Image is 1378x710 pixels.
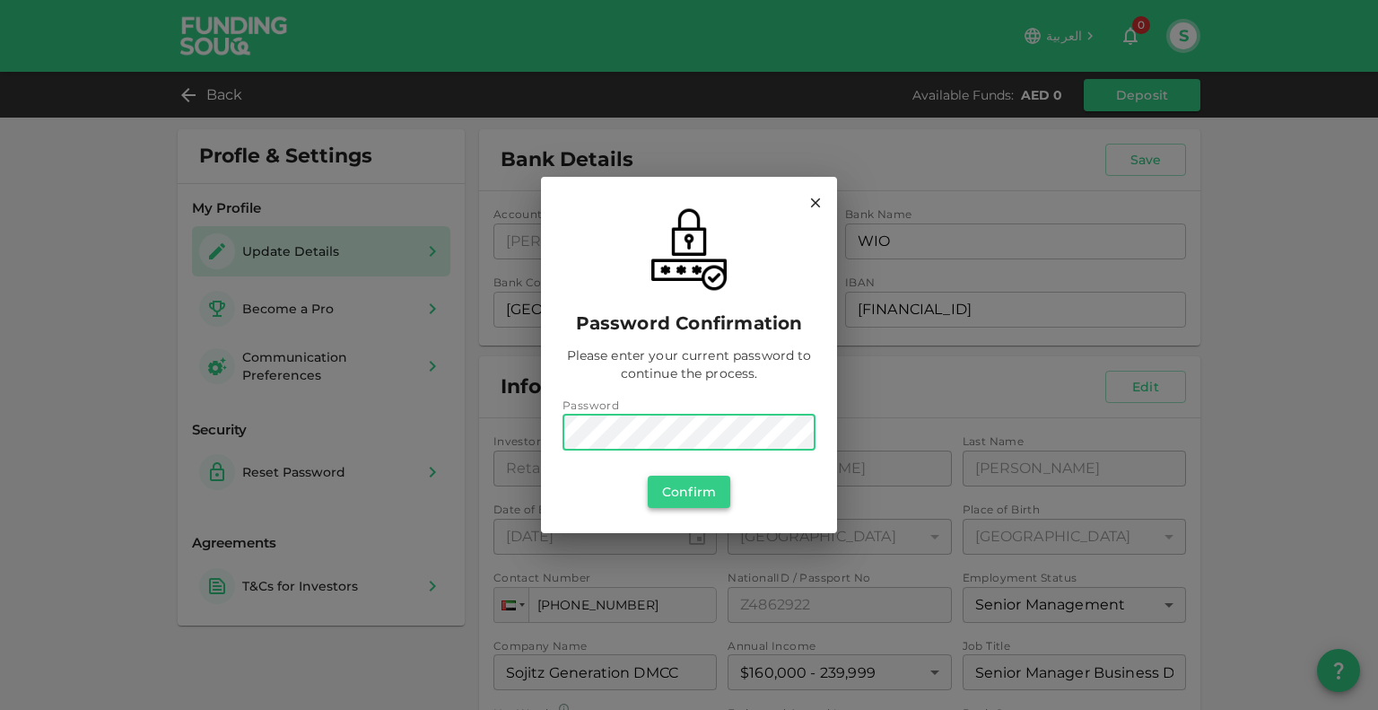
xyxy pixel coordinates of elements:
img: ConfirmPasswordImage [639,199,739,300]
span: Please enter your current password to continue the process. [563,346,815,382]
span: Password confirmation [576,311,803,336]
span: Password [563,399,619,412]
button: Confirm [648,476,730,508]
input: password [563,415,815,451]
